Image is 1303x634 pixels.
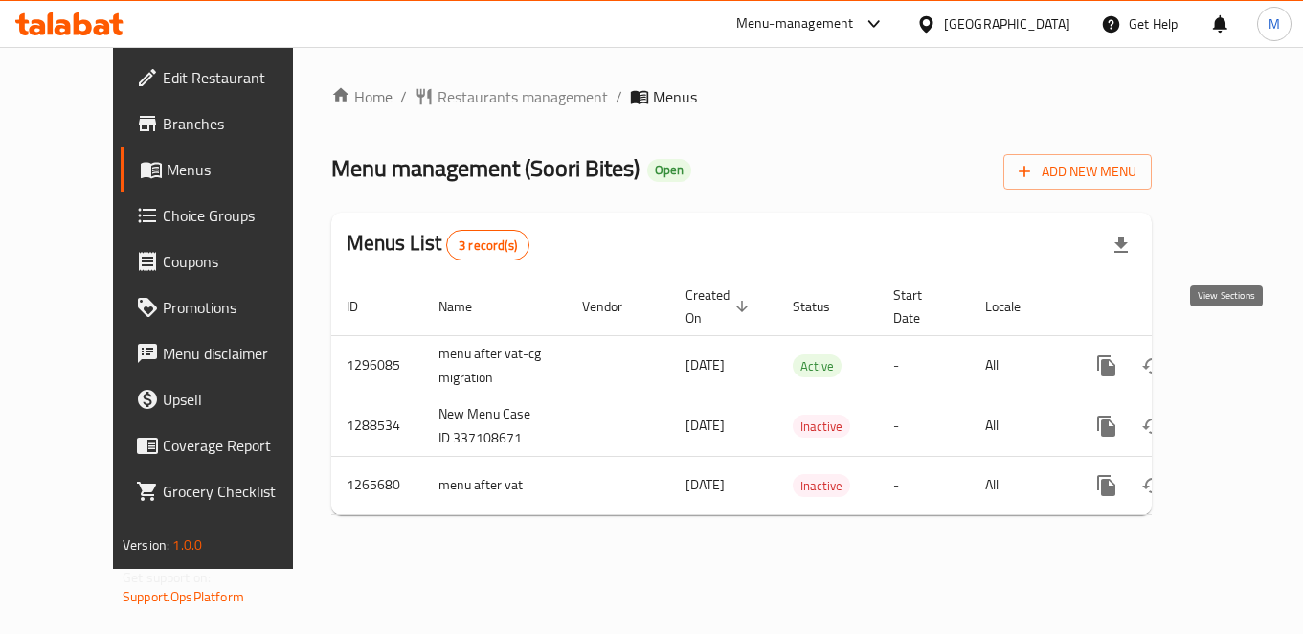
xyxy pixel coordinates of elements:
[793,416,850,438] span: Inactive
[1003,154,1152,190] button: Add New Menu
[121,192,330,238] a: Choice Groups
[1019,160,1136,184] span: Add New Menu
[423,456,567,514] td: menu after vat
[793,355,842,377] span: Active
[446,230,529,260] div: Total records count
[647,159,691,182] div: Open
[163,250,315,273] span: Coupons
[1084,403,1130,449] button: more
[878,335,970,396] td: -
[685,413,725,438] span: [DATE]
[1269,13,1280,34] span: M
[331,147,640,190] span: Menu management ( Soori Bites )
[1130,403,1176,449] button: Change Status
[331,85,393,108] a: Home
[123,565,211,590] span: Get support on:
[793,415,850,438] div: Inactive
[331,456,423,514] td: 1265680
[331,85,1152,108] nav: breadcrumb
[970,396,1068,456] td: All
[793,354,842,377] div: Active
[1130,343,1176,389] button: Change Status
[331,396,423,456] td: 1288534
[736,12,854,35] div: Menu-management
[163,112,315,135] span: Branches
[582,295,647,318] span: Vendor
[163,296,315,319] span: Promotions
[985,295,1045,318] span: Locale
[331,278,1283,515] table: enhanced table
[1084,463,1130,509] button: more
[121,376,330,422] a: Upsell
[347,229,529,260] h2: Menus List
[447,237,528,255] span: 3 record(s)
[793,475,850,497] span: Inactive
[121,147,330,192] a: Menus
[121,238,330,284] a: Coupons
[685,352,725,377] span: [DATE]
[163,204,315,227] span: Choice Groups
[970,335,1068,396] td: All
[685,472,725,497] span: [DATE]
[347,295,383,318] span: ID
[438,295,497,318] span: Name
[400,85,407,108] li: /
[172,532,202,557] span: 1.0.0
[163,388,315,411] span: Upsell
[647,162,691,178] span: Open
[123,532,169,557] span: Version:
[438,85,608,108] span: Restaurants management
[944,13,1070,34] div: [GEOGRAPHIC_DATA]
[423,396,567,456] td: New Menu Case ID 337108671
[878,396,970,456] td: -
[121,422,330,468] a: Coverage Report
[423,335,567,396] td: menu after vat-cg migration
[878,456,970,514] td: -
[121,284,330,330] a: Promotions
[167,158,315,181] span: Menus
[121,330,330,376] a: Menu disclaimer
[793,295,855,318] span: Status
[1068,278,1283,336] th: Actions
[163,66,315,89] span: Edit Restaurant
[163,342,315,365] span: Menu disclaimer
[121,468,330,514] a: Grocery Checklist
[616,85,622,108] li: /
[793,474,850,497] div: Inactive
[121,101,330,147] a: Branches
[1130,463,1176,509] button: Change Status
[893,283,947,329] span: Start Date
[163,480,315,503] span: Grocery Checklist
[163,434,315,457] span: Coverage Report
[123,584,244,609] a: Support.OpsPlatform
[685,283,754,329] span: Created On
[331,335,423,396] td: 1296085
[121,55,330,101] a: Edit Restaurant
[1098,222,1144,268] div: Export file
[1084,343,1130,389] button: more
[970,456,1068,514] td: All
[653,85,697,108] span: Menus
[415,85,608,108] a: Restaurants management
